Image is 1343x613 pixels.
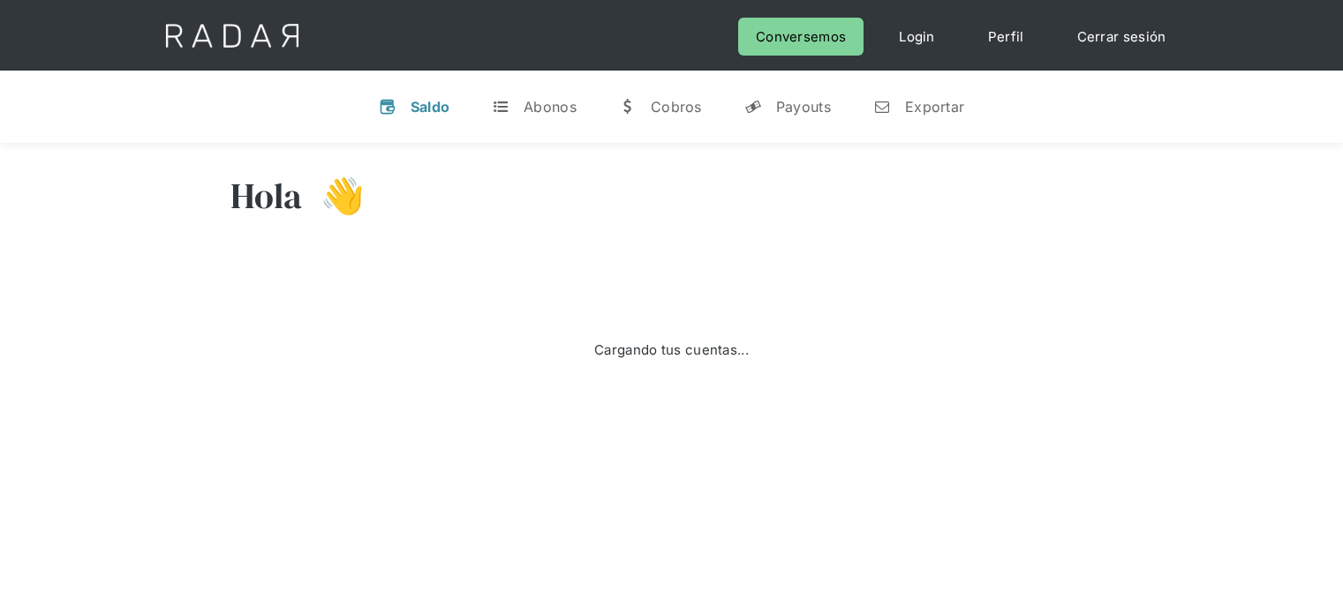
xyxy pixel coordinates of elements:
div: Cargando tus cuentas... [594,338,749,362]
h3: 👋 [303,174,365,218]
a: Login [881,18,953,56]
div: Abonos [524,98,577,116]
div: Payouts [776,98,831,116]
div: Cobros [651,98,702,116]
h3: Hola [230,174,303,218]
a: Perfil [970,18,1042,56]
div: t [492,98,509,116]
div: w [619,98,637,116]
a: Conversemos [738,18,864,56]
div: y [744,98,762,116]
div: v [379,98,396,116]
div: Saldo [411,98,450,116]
div: n [873,98,891,116]
div: Exportar [905,98,964,116]
a: Cerrar sesión [1060,18,1184,56]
